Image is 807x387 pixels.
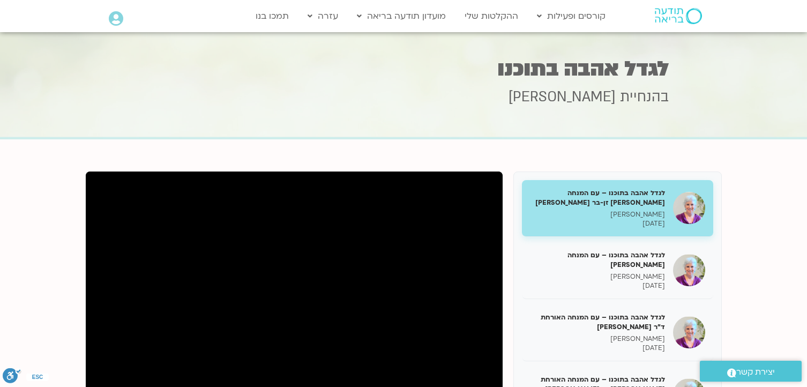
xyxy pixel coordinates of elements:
[530,334,665,344] p: [PERSON_NAME]
[673,192,705,224] img: לגדל אהבה בתוכנו – עם המנחה האורחת צילה זן-בר צור
[736,365,775,379] span: יצירת קשר
[530,188,665,207] h5: לגדל אהבה בתוכנו – עם המנחה [PERSON_NAME] זן-בר [PERSON_NAME]
[532,6,611,26] a: קורסים ופעילות
[302,6,343,26] a: עזרה
[530,272,665,281] p: [PERSON_NAME]
[352,6,451,26] a: מועדון תודעה בריאה
[530,219,665,228] p: [DATE]
[530,312,665,332] h5: לגדל אהבה בתוכנו – עם המנחה האורחת ד"ר [PERSON_NAME]
[655,8,702,24] img: תודעה בריאה
[673,254,705,286] img: לגדל אהבה בתוכנו – עם המנחה האורח ענבר בר קמה
[620,87,669,107] span: בהנחיית
[700,361,802,382] a: יצירת קשר
[673,316,705,348] img: לגדל אהבה בתוכנו – עם המנחה האורחת ד"ר נועה אלבלדה
[250,6,294,26] a: תמכו בנו
[530,281,665,291] p: [DATE]
[138,58,669,79] h1: לגדל אהבה בתוכנו
[530,210,665,219] p: [PERSON_NAME]
[459,6,524,26] a: ההקלטות שלי
[530,250,665,270] h5: לגדל אהבה בתוכנו – עם המנחה [PERSON_NAME]
[530,344,665,353] p: [DATE]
